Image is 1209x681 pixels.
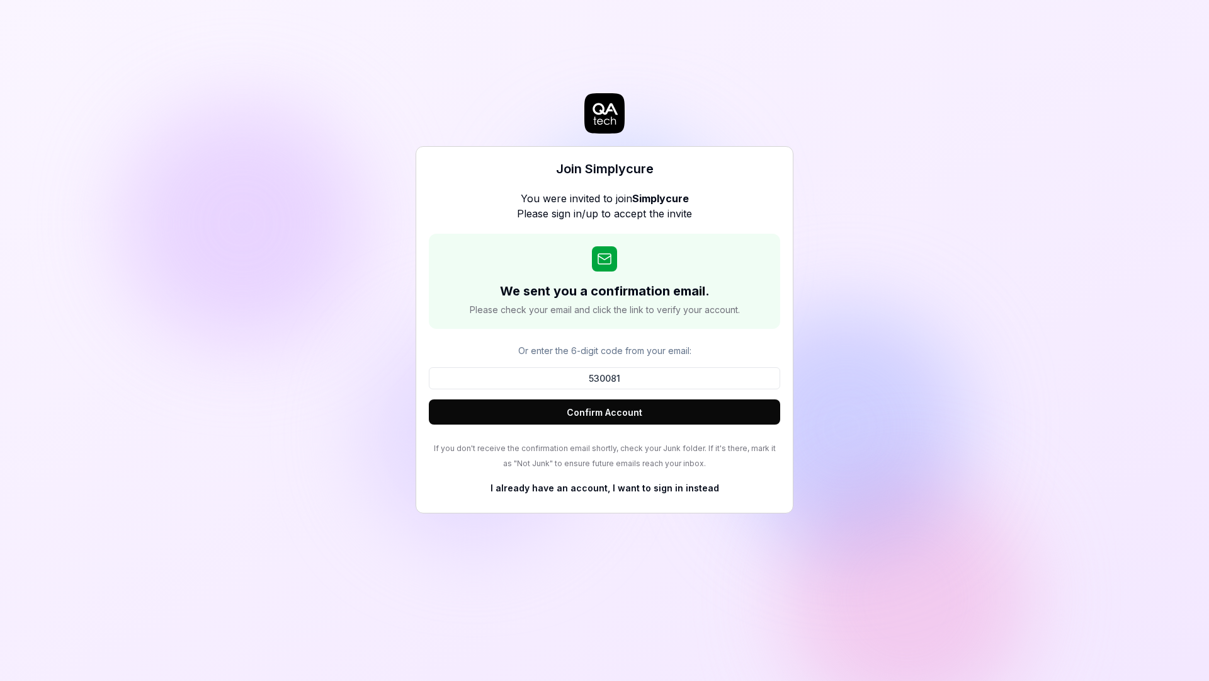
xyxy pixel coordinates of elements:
span: Please check your email and click the link to verify your account. [470,303,740,316]
p: Or enter the 6-digit code from your email: [429,344,780,357]
span: If you don't receive the confirmation email shortly, check your Junk folder. If it's there, mark ... [434,444,776,468]
p: You were invited to join [517,191,692,206]
p: Please sign in/up to accept the invite [517,206,692,221]
h2: We sent you a confirmation email. [500,282,710,300]
h3: Join Simplycure [556,159,654,178]
button: I already have an account, I want to sign in instead [429,475,780,500]
button: Confirm Account [429,399,780,425]
b: Simplycure [632,192,689,205]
